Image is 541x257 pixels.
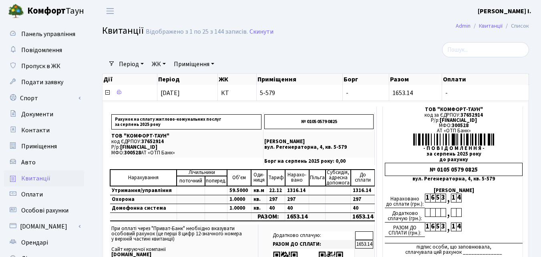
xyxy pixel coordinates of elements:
a: Авто [4,154,84,170]
div: Додатково сплачую (грн.): [385,208,425,223]
a: Оплати [4,186,84,202]
td: 59.5000 [227,186,251,195]
div: № 0105 0579 0825 [385,163,523,176]
td: 40 [285,204,309,212]
div: до рахунку [385,157,523,162]
div: 1 [425,223,430,231]
span: Пропуск в ЖК [21,62,60,71]
a: Орендарі [4,235,84,251]
div: вул. Регенераторна, 4, кв. 5-579 [385,176,523,182]
div: АТ «ОТП Банк» [385,128,523,134]
p: МФО: АТ «ОТП Банк» [111,150,261,156]
td: Нарахо- вано [285,170,309,186]
th: ЖК [218,74,257,85]
td: 40 [267,204,285,212]
td: РАЗОМ: [251,212,285,221]
td: 297 [267,195,285,204]
a: Приміщення [4,138,84,154]
td: 40 [351,204,375,212]
td: 22.12 [267,186,285,195]
a: Період [116,57,147,71]
p: Борг на серпень 2025 року: 0,00 [264,159,374,164]
span: 300528 [124,149,141,156]
th: Дії [103,74,157,85]
div: 4 [456,194,461,202]
p: № 0105 0579 0825 [264,114,374,129]
a: Особові рахунки [4,202,84,219]
div: 6 [430,194,435,202]
p: [PERSON_NAME] [264,139,374,144]
span: 5-579 [260,90,340,96]
a: Контакти [4,122,84,138]
a: Скинути [249,28,274,36]
p: Р/р: [111,145,261,150]
td: кв.м [251,186,267,195]
td: Оди- ниця [251,170,267,186]
td: 297 [285,195,309,204]
td: Об'єм [227,170,251,186]
td: 1316.14 [285,186,309,195]
th: Разом [389,74,442,85]
a: [PERSON_NAME] І. [478,6,531,16]
td: Лічильники [177,170,227,176]
span: Квитанції [21,174,50,183]
div: 1 [451,194,456,202]
td: 1.0000 [227,204,251,212]
span: [FINANCIAL_ID] [440,117,477,124]
td: 1653.14 [285,212,309,221]
td: Тариф [267,170,285,186]
td: Домофонна система [110,204,177,212]
a: Панель управління [4,26,84,42]
span: Контакти [21,126,50,135]
span: Подати заявку [21,78,63,87]
div: Нараховано до сплати (грн.): [385,194,425,208]
th: Період [157,74,218,85]
td: 1316.14 [351,186,375,195]
span: Оплати [21,190,43,199]
p: код ЄДРПОУ: [111,139,261,144]
div: 1 [451,223,456,231]
a: Документи [4,106,84,122]
td: РАЗОМ ДО СПЛАТИ: [271,240,355,249]
td: Субсидія, адресна допомога [326,170,351,186]
td: кв. [251,204,267,212]
div: 3 [440,223,446,231]
p: ТОВ "КОМФОРТ-ТАУН" [111,134,261,139]
div: МФО: [385,123,523,128]
a: Повідомлення [4,42,84,58]
span: Орендарі [21,238,48,247]
td: 1653.14 [355,240,373,249]
td: Нарахування [110,170,177,186]
span: Приміщення [21,142,57,151]
p: вул. Регенераторна, 4, кв. 5-579 [264,145,374,150]
td: Пільга [309,170,326,186]
th: Борг [343,74,389,85]
li: Список [503,22,529,30]
span: - [445,90,525,96]
td: До cплати [351,170,375,186]
td: 297 [351,195,375,204]
img: logo.png [8,3,24,19]
b: Комфорт [27,4,66,17]
a: Квитанції [479,22,503,30]
div: 6 [430,223,435,231]
a: Подати заявку [4,74,84,90]
td: поперед. [205,176,227,186]
td: 1.0000 [227,195,251,204]
td: Додатково сплачую: [271,231,355,240]
div: [PERSON_NAME] [385,188,523,193]
div: РАЗОМ ДО СПЛАТИ (грн.): [385,223,425,237]
nav: breadcrumb [444,18,541,34]
span: Особові рахунки [21,206,68,215]
a: [DOMAIN_NAME] [4,219,84,235]
span: Панель управління [21,30,75,38]
div: ТОВ "КОМФОРТ-ТАУН" [385,107,523,112]
button: Переключити навігацію [100,4,120,18]
td: поточний [177,176,205,186]
th: Оплати [442,74,529,85]
span: [FINANCIAL_ID] [120,144,157,151]
div: 3 [440,194,446,202]
td: Охорона [110,195,177,204]
span: Повідомлення [21,46,62,55]
a: Спорт [4,90,84,106]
